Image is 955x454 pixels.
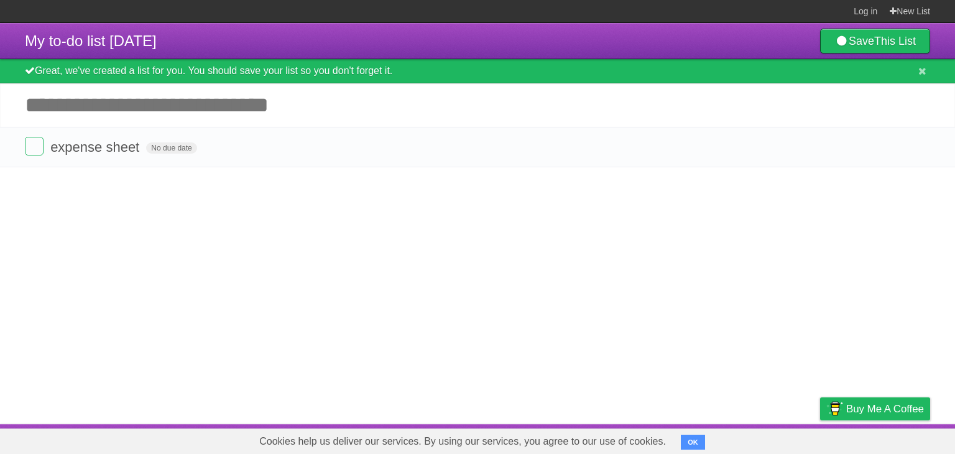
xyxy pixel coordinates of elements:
button: OK [681,435,705,450]
a: Suggest a feature [852,427,930,451]
span: No due date [146,142,196,154]
a: Developers [696,427,746,451]
span: My to-do list [DATE] [25,32,157,49]
span: Buy me a coffee [846,398,924,420]
b: This List [874,35,916,47]
a: Buy me a coffee [820,397,930,420]
span: Cookies help us deliver our services. By using our services, you agree to our use of cookies. [247,429,678,454]
span: expense sheet [50,139,142,155]
a: SaveThis List [820,29,930,53]
a: Terms [762,427,789,451]
img: Buy me a coffee [826,398,843,419]
label: Done [25,137,44,155]
a: About [655,427,681,451]
a: Privacy [804,427,836,451]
